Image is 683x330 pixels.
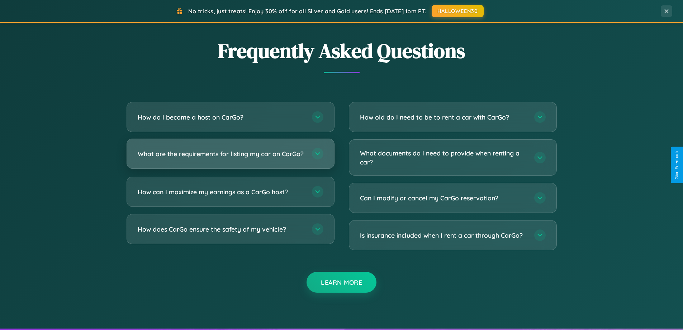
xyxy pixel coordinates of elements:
[138,225,305,234] h3: How does CarGo ensure the safety of my vehicle?
[307,272,376,293] button: Learn More
[360,113,527,122] h3: How old do I need to be to rent a car with CarGo?
[188,8,426,15] span: No tricks, just treats! Enjoy 30% off for all Silver and Gold users! Ends [DATE] 1pm PT.
[127,37,557,65] h2: Frequently Asked Questions
[138,113,305,122] h3: How do I become a host on CarGo?
[360,149,527,166] h3: What documents do I need to provide when renting a car?
[138,149,305,158] h3: What are the requirements for listing my car on CarGo?
[360,194,527,203] h3: Can I modify or cancel my CarGo reservation?
[138,187,305,196] h3: How can I maximize my earnings as a CarGo host?
[360,231,527,240] h3: Is insurance included when I rent a car through CarGo?
[674,150,679,180] div: Give Feedback
[432,5,484,17] button: HALLOWEEN30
